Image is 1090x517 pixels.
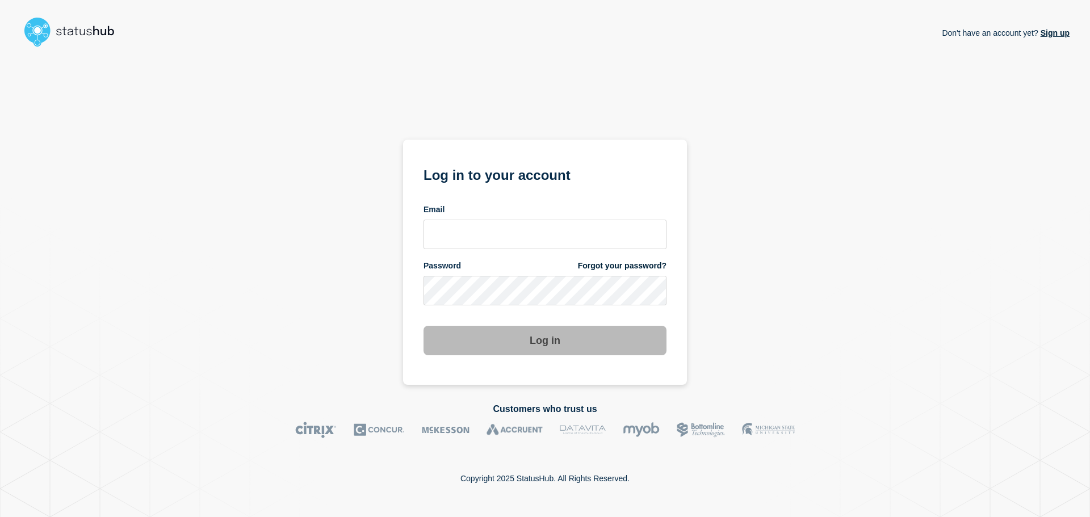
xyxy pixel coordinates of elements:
[1038,28,1070,37] a: Sign up
[942,19,1070,47] p: Don't have an account yet?
[424,204,445,215] span: Email
[354,422,405,438] img: Concur logo
[295,422,337,438] img: Citrix logo
[578,260,666,271] a: Forgot your password?
[424,276,666,305] input: password input
[424,326,666,355] button: Log in
[424,220,666,249] input: email input
[560,422,606,438] img: DataVita logo
[424,163,666,184] h1: Log in to your account
[742,422,795,438] img: MSU logo
[623,422,660,438] img: myob logo
[422,422,469,438] img: McKesson logo
[20,404,1070,414] h2: Customers who trust us
[460,474,630,483] p: Copyright 2025 StatusHub. All Rights Reserved.
[20,14,128,50] img: StatusHub logo
[677,422,725,438] img: Bottomline logo
[487,422,543,438] img: Accruent logo
[424,260,461,271] span: Password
